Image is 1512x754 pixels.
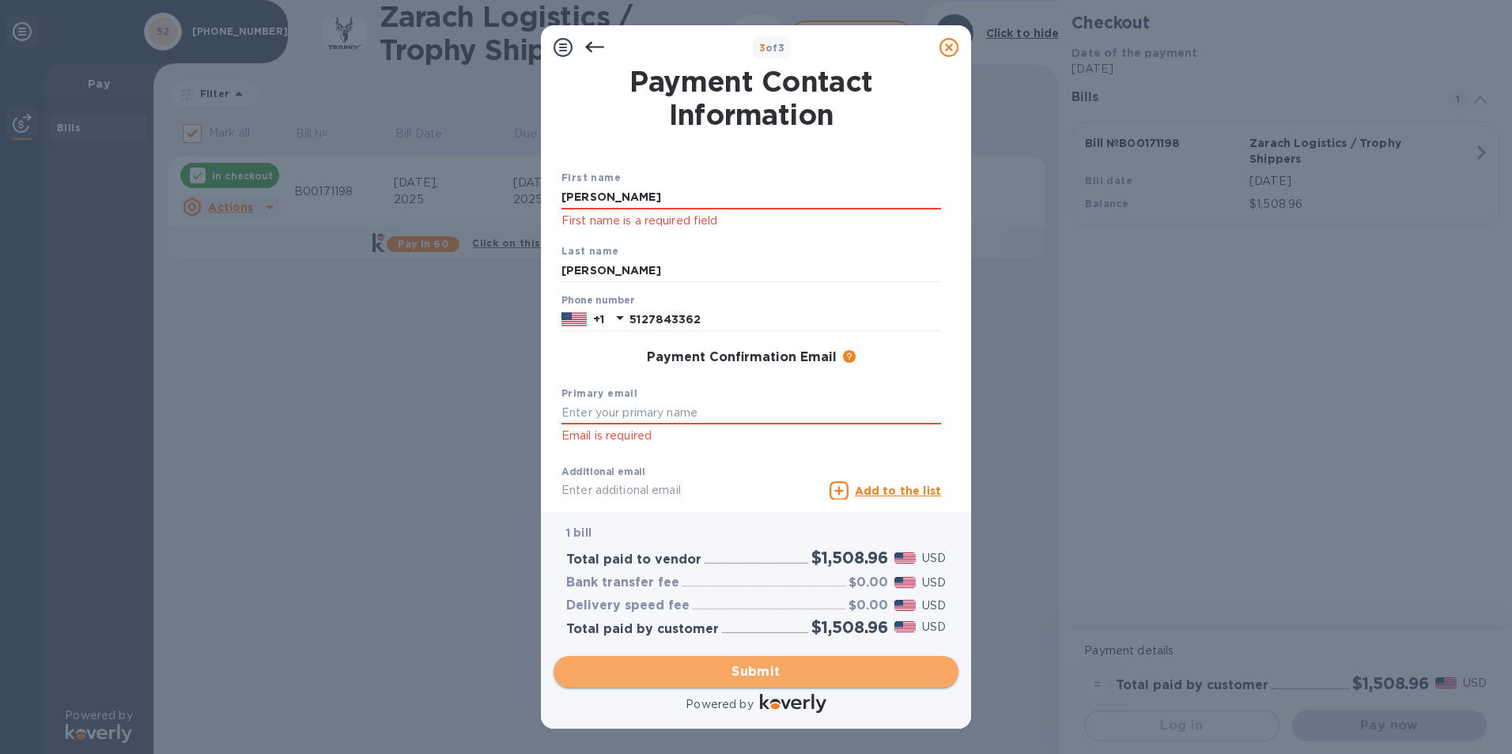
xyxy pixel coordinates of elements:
label: Additional email [561,467,645,477]
img: USD [894,552,916,564]
u: Add to the list [855,484,941,497]
input: Enter your primary name [561,402,941,425]
input: Enter additional email [561,479,823,503]
h3: $0.00 [849,598,888,613]
input: Enter your last name [561,259,941,283]
input: Enter your phone number [629,307,941,331]
img: USD [894,600,916,611]
p: USD [922,598,946,614]
img: Logo [760,694,826,713]
h3: Total paid to vendor [566,552,701,567]
b: of 3 [759,42,785,54]
h3: $0.00 [849,575,888,590]
span: Submit [566,662,946,681]
h3: Bank transfer fee [566,575,679,590]
label: Phone number [561,296,634,306]
b: 1 bill [566,526,592,539]
b: Primary email [561,387,637,399]
h2: $1,508.96 [811,617,888,637]
h1: Payment Contact Information [561,65,941,131]
p: +1 [593,311,604,327]
p: First name is a required field [561,212,941,230]
input: Enter your first name [561,186,941,209]
button: Submit [554,656,958,688]
span: 3 [759,42,765,54]
p: USD [922,619,946,635]
p: USD [922,550,946,567]
b: Last name [561,245,619,257]
h3: Payment Confirmation Email [647,350,837,365]
img: USD [894,577,916,588]
p: USD [922,575,946,591]
b: First name [561,172,621,183]
p: Email is required [561,427,941,445]
p: Powered by [686,696,753,713]
h3: Total paid by customer [566,622,719,637]
img: USD [894,621,916,632]
h3: Delivery speed fee [566,598,690,613]
h2: $1,508.96 [811,548,888,567]
img: US [561,311,587,328]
